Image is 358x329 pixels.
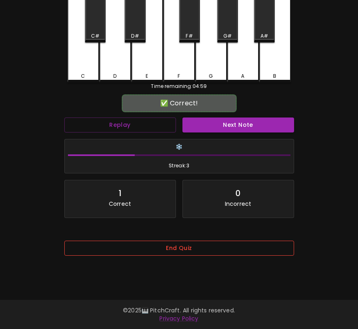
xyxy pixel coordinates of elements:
[209,73,213,80] div: G
[10,306,348,314] p: © 2025 🎹 PitchCraft. All rights reserved.
[113,73,117,80] div: D
[235,187,241,200] div: 0
[68,143,290,152] h6: ❄️
[223,32,232,40] div: G#
[273,73,276,80] div: B
[119,187,121,200] div: 1
[126,98,233,108] div: ✅ Correct!
[178,73,180,80] div: F
[159,314,198,323] a: Privacy Policy
[261,32,268,40] div: A#
[146,73,148,80] div: E
[64,117,176,132] button: Replay
[131,32,139,40] div: D#
[81,73,85,80] div: C
[64,241,294,256] button: End Quiz
[68,83,291,90] div: Time remaining: 04:59
[182,117,294,132] button: Next Note
[68,162,290,170] span: Streak: 3
[91,32,100,40] div: C#
[225,200,251,208] p: Incorrect
[241,73,244,80] div: A
[186,32,193,40] div: F#
[109,200,131,208] p: Correct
